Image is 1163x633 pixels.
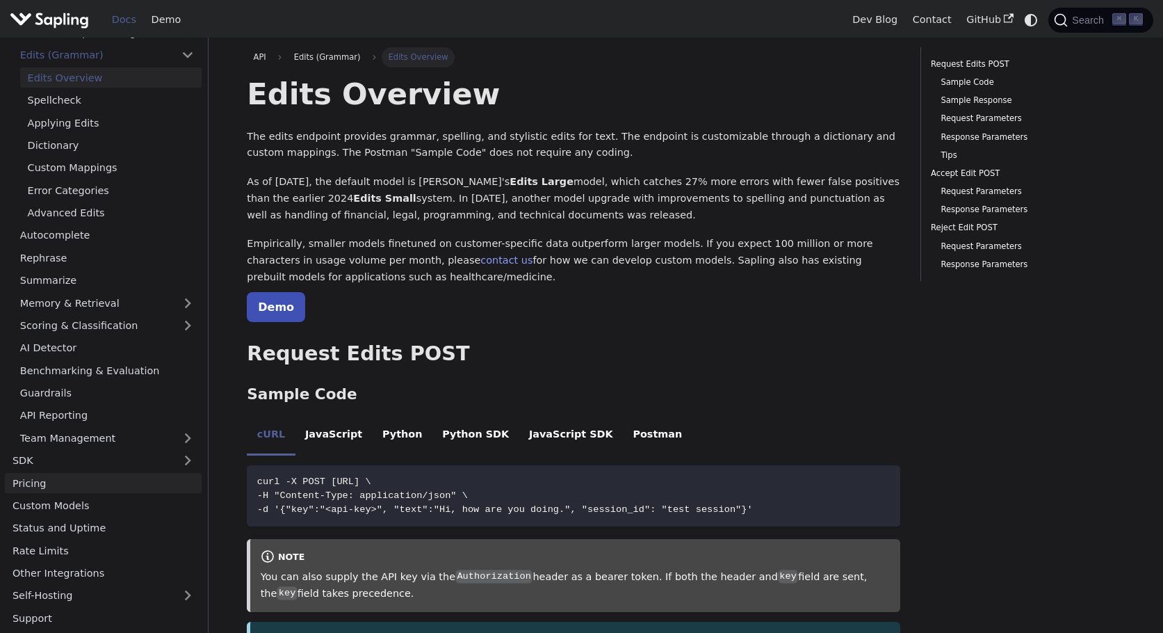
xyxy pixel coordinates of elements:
[20,136,202,156] a: Dictionary
[20,180,202,200] a: Error Categories
[13,406,202,426] a: API Reporting
[941,76,1114,89] a: Sample Code
[5,563,202,584] a: Other Integrations
[295,417,373,456] li: JavaScript
[261,569,890,602] p: You can also supply the API key via the header as a bearer token. If both the header and field ar...
[941,258,1114,271] a: Response Parameters
[247,342,900,367] h2: Request Edits POST
[13,316,202,336] a: Scoring & Classification
[144,9,188,31] a: Demo
[247,292,305,322] a: Demo
[287,47,366,67] span: Edits (Grammar)
[480,255,532,266] a: contact us
[5,518,202,538] a: Status and Uptime
[20,90,202,111] a: Spellcheck
[373,417,432,456] li: Python
[5,540,202,561] a: Rate Limits
[247,129,900,162] p: The edits endpoint provides grammar, spelling, and stylistic edits for text. The endpoint is cust...
[778,570,798,584] code: key
[247,75,900,113] h1: Edits Overview
[257,504,753,515] span: -d '{"key":"<api-key>", "text":"Hi, how are you doing.", "session_id": "test session"}'
[941,149,1114,162] a: Tips
[20,113,202,133] a: Applying Edits
[277,586,297,600] code: key
[254,52,266,62] span: API
[941,185,1114,198] a: Request Parameters
[941,131,1114,144] a: Response Parameters
[1048,8,1153,33] button: Search (Command+K)
[1112,13,1126,26] kbd: ⌘
[247,385,900,404] h3: Sample Code
[845,9,904,31] a: Dev Blog
[20,158,202,178] a: Custom Mappings
[13,338,202,358] a: AI Detector
[10,10,94,30] a: Sapling.ai
[5,608,202,628] a: Support
[247,236,900,285] p: Empirically, smaller models finetuned on customer-specific data outperform larger models. If you ...
[13,248,202,268] a: Rephrase
[941,240,1114,253] a: Request Parameters
[931,221,1119,234] a: Reject Edit POST
[510,176,574,187] strong: Edits Large
[941,94,1114,107] a: Sample Response
[905,9,959,31] a: Contact
[261,550,890,566] div: note
[1129,13,1143,26] kbd: K
[13,271,202,291] a: Summarize
[623,417,692,456] li: Postman
[10,10,89,30] img: Sapling.ai
[257,490,468,501] span: -H "Content-Type: application/json" \
[247,174,900,223] p: As of [DATE], the default model is [PERSON_NAME]'s model, which catches 27% more errors with fewe...
[247,47,900,67] nav: Breadcrumbs
[20,203,202,223] a: Advanced Edits
[13,293,202,313] a: Memory & Retrieval
[5,473,202,493] a: Pricing
[20,67,202,88] a: Edits Overview
[382,47,455,67] span: Edits Overview
[519,417,624,456] li: JavaScript SDK
[13,45,202,65] a: Edits (Grammar)
[941,112,1114,125] a: Request Parameters
[247,47,273,67] a: API
[5,496,202,516] a: Custom Models
[13,428,202,448] a: Team Management
[104,9,144,31] a: Docs
[13,383,202,403] a: Guardrails
[353,193,416,204] strong: Edits Small
[941,203,1114,216] a: Response Parameters
[174,451,202,471] button: Expand sidebar category 'SDK'
[931,167,1119,180] a: Accept Edit POST
[931,58,1119,71] a: Request Edits POST
[13,360,202,380] a: Benchmarking & Evaluation
[257,476,371,487] span: curl -X POST [URL] \
[455,570,532,584] code: Authorization
[5,586,202,606] a: Self-Hosting
[1021,10,1041,30] button: Switch between dark and light mode (currently system mode)
[247,417,295,456] li: cURL
[1068,15,1112,26] span: Search
[432,417,519,456] li: Python SDK
[5,451,174,471] a: SDK
[959,9,1020,31] a: GitHub
[13,225,202,246] a: Autocomplete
